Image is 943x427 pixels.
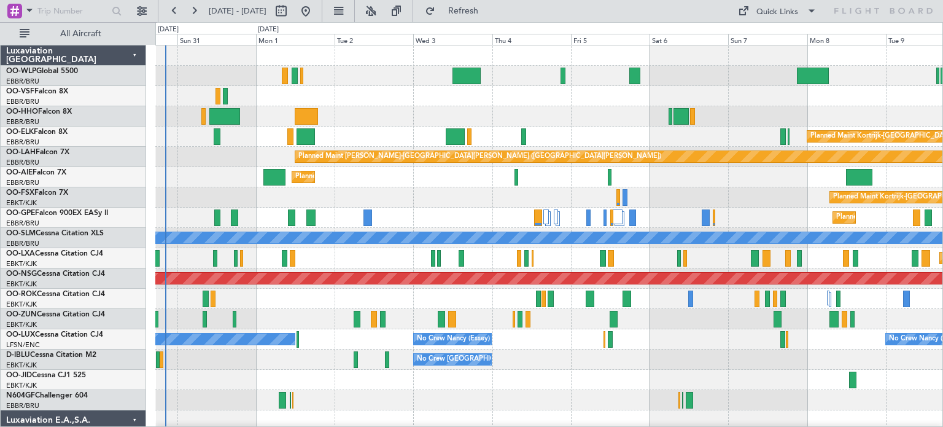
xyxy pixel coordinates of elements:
a: OO-FSXFalcon 7X [6,189,68,197]
a: EBKT/KJK [6,361,37,370]
div: Planned Maint [PERSON_NAME]-[GEOGRAPHIC_DATA][PERSON_NAME] ([GEOGRAPHIC_DATA][PERSON_NAME]) [298,147,661,166]
a: EBBR/BRU [6,401,39,410]
a: OO-GPEFalcon 900EX EASy II [6,210,108,217]
span: OO-NSG [6,270,37,278]
button: Quick Links [732,1,823,21]
a: EBBR/BRU [6,138,39,147]
a: EBBR/BRU [6,97,39,106]
div: Sun 31 [177,34,256,45]
span: D-IBLU [6,351,30,359]
button: Refresh [419,1,493,21]
a: EBBR/BRU [6,239,39,248]
span: OO-SLM [6,230,36,237]
div: Quick Links [756,6,798,18]
div: [DATE] [158,25,179,35]
span: [DATE] - [DATE] [209,6,266,17]
span: OO-LUX [6,331,35,339]
a: EBBR/BRU [6,117,39,127]
span: OO-LXA [6,250,35,257]
a: OO-WLPGlobal 5500 [6,68,78,75]
span: OO-HHO [6,108,38,116]
div: Sat 6 [650,34,728,45]
a: OO-HHOFalcon 8X [6,108,72,116]
a: OO-ELKFalcon 8X [6,128,68,136]
a: OO-LXACessna Citation CJ4 [6,250,103,257]
span: OO-FSX [6,189,34,197]
a: EBKT/KJK [6,381,37,390]
span: OO-VSF [6,88,34,95]
input: Trip Number [37,2,108,20]
span: OO-ZUN [6,311,37,318]
div: [DATE] [258,25,279,35]
span: OO-ELK [6,128,34,136]
div: Mon 8 [807,34,886,45]
div: Planned Maint [GEOGRAPHIC_DATA] ([GEOGRAPHIC_DATA]) [295,168,489,186]
span: OO-JID [6,372,32,379]
a: EBKT/KJK [6,259,37,268]
a: OO-SLMCessna Citation XLS [6,230,104,237]
a: EBKT/KJK [6,280,37,289]
a: EBKT/KJK [6,300,37,309]
a: OO-JIDCessna CJ1 525 [6,372,86,379]
div: Tue 2 [335,34,413,45]
a: OO-VSFFalcon 8X [6,88,68,95]
div: No Crew Nancy (Essey) [417,330,490,348]
a: OO-AIEFalcon 7X [6,169,66,176]
span: OO-GPE [6,210,35,217]
span: N604GF [6,392,35,399]
a: EBBR/BRU [6,77,39,86]
a: EBKT/KJK [6,320,37,329]
a: N604GFChallenger 604 [6,392,88,399]
span: OO-WLP [6,68,36,75]
button: All Aircraft [14,24,133,44]
a: OO-LAHFalcon 7X [6,149,69,156]
a: OO-ROKCessna Citation CJ4 [6,291,105,298]
span: Refresh [438,7,489,15]
div: Thu 4 [492,34,571,45]
div: Wed 3 [413,34,492,45]
a: OO-ZUNCessna Citation CJ4 [6,311,105,318]
a: OO-LUXCessna Citation CJ4 [6,331,103,339]
a: D-IBLUCessna Citation M2 [6,351,96,359]
div: Fri 5 [571,34,650,45]
div: No Crew [GEOGRAPHIC_DATA] ([GEOGRAPHIC_DATA] National) [417,350,623,369]
a: OO-NSGCessna Citation CJ4 [6,270,105,278]
a: EBBR/BRU [6,158,39,167]
span: All Aircraft [32,29,130,38]
a: EBKT/KJK [6,198,37,208]
div: Mon 1 [256,34,335,45]
a: EBBR/BRU [6,219,39,228]
a: EBBR/BRU [6,178,39,187]
span: OO-AIE [6,169,33,176]
div: Sun 7 [728,34,807,45]
a: LFSN/ENC [6,340,40,350]
span: OO-LAH [6,149,36,156]
span: OO-ROK [6,291,37,298]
